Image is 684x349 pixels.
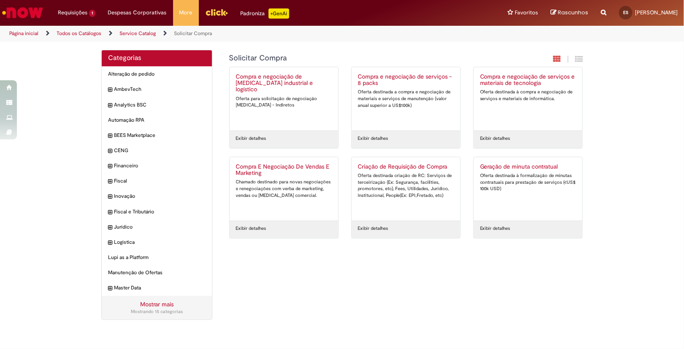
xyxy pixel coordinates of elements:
div: expandir categoria Inovação Inovação [102,188,212,204]
a: Página inicial [9,30,38,37]
a: Compra e negociação de [MEDICAL_DATA] industrial e logístico Oferta para solicitação de negociaçã... [230,67,338,131]
a: Service Catalog [119,30,156,37]
span: BEES Marketplace [114,132,206,139]
a: Compra e negociação de serviços - 8 packs Oferta destinada a compra e negociação de materiais e s... [352,67,460,131]
span: Automação RPA [108,117,206,124]
span: ES [623,10,628,15]
a: Exibir detalhes [480,135,510,142]
a: Rascunhos [551,9,588,17]
div: Alteração de pedido [102,66,212,82]
div: Automação RPA [102,112,212,128]
div: Manutenção de Ofertas [102,265,212,281]
span: Requisições [58,8,87,17]
i: expandir categoria CENG [108,147,112,155]
h2: Compra e negociação de serviços e materiais de tecnologia [480,74,576,87]
div: expandir categoria AmbevTech AmbevTech [102,82,212,97]
div: expandir categoria Master Data Master Data [102,280,212,296]
span: Alteração de pedido [108,71,206,78]
i: expandir categoria Fiscal e Tributário [108,208,112,217]
div: Oferta destinada a compra e negociação de materiais e serviços de manutenção (valor anual superio... [358,89,454,109]
div: expandir categoria Fiscal e Tributário Fiscal e Tributário [102,204,212,220]
i: expandir categoria Fiscal [108,177,112,186]
div: expandir categoria Fiscal Fiscal [102,173,212,189]
span: More [179,8,193,17]
div: expandir categoria Logistica Logistica [102,234,212,250]
span: Inovação [114,193,206,200]
a: Exibir detalhes [358,135,388,142]
a: Solicitar Compra [174,30,212,37]
div: Oferta destinada criação de RC: Serviços de terceirização (Ex: Segurança, facilities, promotores,... [358,172,454,199]
h2: Criação de Requisição de Compra [358,164,454,170]
h1: {"description":null,"title":"Solicitar Compra"} Categoria [229,54,491,63]
a: Exibir detalhes [358,225,388,232]
i: expandir categoria Logistica [108,239,112,247]
ul: Trilhas de página [6,26,450,41]
ul: Categorias [102,66,212,296]
i: expandir categoria Master Data [108,284,112,293]
div: Chamado destinado para novas negociações e renegociações com verba de marketing, vendas ou [MEDIC... [236,179,332,199]
span: Lupi as a Platform [108,254,206,261]
span: Financeiro [114,162,206,169]
a: Exibir detalhes [236,135,266,142]
h2: Geração de minuta contratual [480,164,576,170]
a: Compra e negociação de serviços e materiais de tecnologia Oferta destinada à compra e negociação ... [474,67,582,131]
span: Fiscal e Tributário [114,208,206,215]
div: Oferta para solicitação de negociação [MEDICAL_DATA] - Indiretos [236,95,332,109]
span: | [567,55,569,64]
a: Todos os Catálogos [57,30,101,37]
span: Rascunhos [558,8,588,16]
img: ServiceNow [1,4,44,21]
a: Geração de minuta contratual Oferta destinada à formalização de minutas contratuais para prestaçã... [474,157,582,221]
i: Exibição em cartão [553,55,561,63]
i: expandir categoria Analytics BSC [108,101,112,110]
div: Lupi as a Platform [102,250,212,265]
a: Compra E Negociação De Vendas E Marketing Chamado destinado para novas negociações e renegociaçõe... [230,157,338,221]
span: Logistica [114,239,206,246]
h2: Compra E Negociação De Vendas E Marketing [236,164,332,177]
span: Favoritos [515,8,538,17]
div: Mostrando 15 categorias [108,308,206,315]
div: Oferta destinada à compra e negociação de serviços e materiais de informática. [480,89,576,102]
span: [PERSON_NAME] [635,9,678,16]
div: Padroniza [241,8,289,19]
h2: Compra e negociação de serviços - 8 packs [358,74,454,87]
i: expandir categoria BEES Marketplace [108,132,112,140]
div: expandir categoria BEES Marketplace BEES Marketplace [102,128,212,143]
span: Manutenção de Ofertas [108,269,206,276]
span: 1 [89,10,95,17]
i: expandir categoria Jurídico [108,224,112,232]
span: Fiscal [114,177,206,185]
a: Exibir detalhes [480,225,510,232]
a: Exibir detalhes [236,225,266,232]
div: expandir categoria Financeiro Financeiro [102,158,212,174]
span: AmbevTech [114,86,206,93]
a: Criação de Requisição de Compra Oferta destinada criação de RC: Serviços de terceirização (Ex: Se... [352,157,460,221]
a: Mostrar mais [140,300,174,308]
span: Jurídico [114,224,206,231]
span: Analytics BSC [114,101,206,109]
h2: Compra e negociação de Capex industrial e logístico [236,74,332,93]
div: expandir categoria Jurídico Jurídico [102,219,212,235]
h2: Categorias [108,55,206,62]
img: click_logo_yellow_360x200.png [205,6,228,19]
span: CENG [114,147,206,154]
span: Despesas Corporativas [108,8,167,17]
i: expandir categoria AmbevTech [108,86,112,94]
i: expandir categoria Financeiro [108,162,112,171]
div: Oferta destinada à formalização de minutas contratuais para prestação de serviços (<US$ 100k USD) [480,172,576,192]
div: expandir categoria Analytics BSC Analytics BSC [102,97,212,113]
p: +GenAi [269,8,289,19]
div: expandir categoria CENG CENG [102,143,212,158]
i: expandir categoria Inovação [108,193,112,201]
i: Exibição de grade [575,55,583,63]
span: Master Data [114,284,206,292]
